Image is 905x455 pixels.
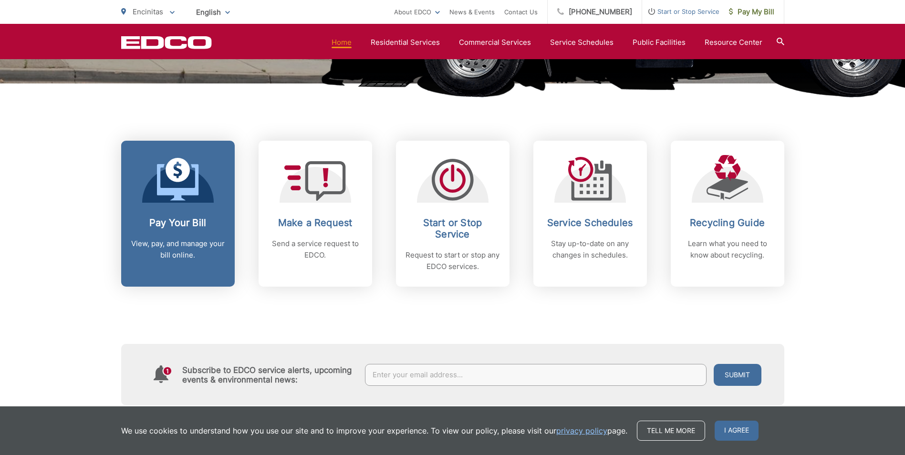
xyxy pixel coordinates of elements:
[259,141,372,287] a: Make a Request Send a service request to EDCO.
[543,238,637,261] p: Stay up-to-date on any changes in schedules.
[671,141,784,287] a: Recycling Guide Learn what you need to know about recycling.
[121,425,627,436] p: We use cookies to understand how you use our site and to improve your experience. To view our pol...
[371,37,440,48] a: Residential Services
[406,217,500,240] h2: Start or Stop Service
[189,4,237,21] span: English
[182,365,356,384] h4: Subscribe to EDCO service alerts, upcoming events & environmental news:
[332,37,352,48] a: Home
[459,37,531,48] a: Commercial Services
[133,7,163,16] span: Encinitas
[714,364,761,386] button: Submit
[121,36,212,49] a: EDCD logo. Return to the homepage.
[394,6,440,18] a: About EDCO
[121,141,235,287] a: Pay Your Bill View, pay, and manage your bill online.
[268,238,363,261] p: Send a service request to EDCO.
[705,37,762,48] a: Resource Center
[543,217,637,228] h2: Service Schedules
[365,364,707,386] input: Enter your email address...
[715,421,759,441] span: I agree
[131,238,225,261] p: View, pay, and manage your bill online.
[268,217,363,228] h2: Make a Request
[504,6,538,18] a: Contact Us
[680,238,775,261] p: Learn what you need to know about recycling.
[550,37,614,48] a: Service Schedules
[633,37,686,48] a: Public Facilities
[680,217,775,228] h2: Recycling Guide
[556,425,607,436] a: privacy policy
[449,6,495,18] a: News & Events
[131,217,225,228] h2: Pay Your Bill
[729,6,774,18] span: Pay My Bill
[637,421,705,441] a: Tell me more
[533,141,647,287] a: Service Schedules Stay up-to-date on any changes in schedules.
[406,249,500,272] p: Request to start or stop any EDCO services.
